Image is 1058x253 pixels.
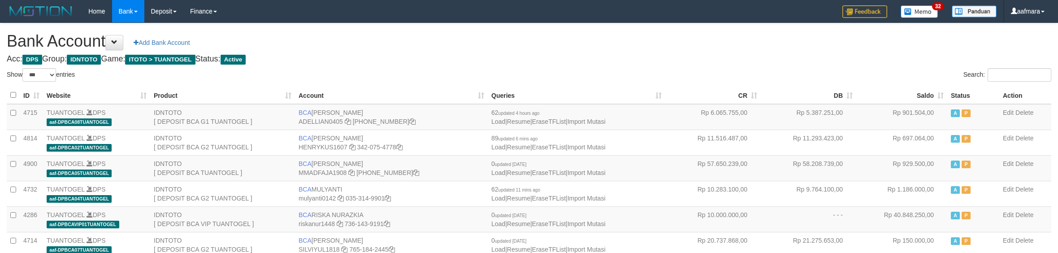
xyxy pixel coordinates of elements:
span: aaf-DPBCAVIP01TUANTOGEL [47,221,119,228]
a: riskanur1448 [299,220,335,227]
a: Copy HENRYKUS1607 to clipboard [349,144,356,151]
span: IDNTOTO [67,55,101,65]
th: Account: activate to sort column ascending [295,87,488,104]
a: Copy 5655032115 to clipboard [409,118,416,125]
a: Delete [1015,211,1033,218]
a: Load [491,195,505,202]
a: MMADFAJA1908 [299,169,347,176]
a: Import Mutasi [568,195,606,202]
img: panduan.png [952,5,997,17]
select: Showentries [22,68,56,82]
span: 62 [491,109,539,116]
a: Import Mutasi [568,169,606,176]
span: BCA [299,135,312,142]
a: EraseTFList [532,220,566,227]
span: updated 4 hours ago [499,111,540,116]
h1: Bank Account [7,32,1051,50]
span: aaf-DPBCA05TUANTOGEL [47,170,112,177]
a: Import Mutasi [568,144,606,151]
span: DPS [22,55,42,65]
input: Search: [988,68,1051,82]
a: Resume [507,246,530,253]
td: IDNTOTO [ DEPOSIT BCA G2 TUANTOGEL ] [150,181,295,206]
a: Delete [1015,237,1033,244]
td: 4286 [20,206,43,232]
span: updated 11 mins ago [499,188,540,192]
label: Show entries [7,68,75,82]
span: 0 [491,160,526,167]
td: Rp 1.186.000,00 [856,181,947,206]
span: BCA [299,109,312,116]
a: Load [491,169,505,176]
a: Delete [1015,186,1033,193]
span: updated [DATE] [495,162,526,167]
a: SILVIYUL1818 [299,246,340,253]
td: IDNTOTO [ DEPOSIT BCA G1 TUANTOGEL ] [150,104,295,130]
h4: Acc: Group: Game: Status: [7,55,1051,64]
td: Rp 697.064,00 [856,130,947,155]
span: BCA [299,186,312,193]
td: Rp 10.000.000,00 [665,206,761,232]
th: Queries: activate to sort column ascending [488,87,665,104]
td: DPS [43,155,150,181]
span: Paused [962,237,971,245]
a: Copy SILVIYUL1818 to clipboard [341,246,347,253]
th: Product: activate to sort column ascending [150,87,295,104]
a: Edit [1003,109,1014,116]
span: Active [951,237,960,245]
a: Copy mulyanti0142 to clipboard [338,195,344,202]
a: Copy 4062282031 to clipboard [413,169,419,176]
span: 32 [932,2,944,10]
span: aaf-DPBCA08TUANTOGEL [47,118,112,126]
td: IDNTOTO [ DEPOSIT BCA G2 TUANTOGEL ] [150,130,295,155]
a: Load [491,118,505,125]
td: Rp 40.848.250,00 [856,206,947,232]
td: [PERSON_NAME] 342-075-4778 [295,130,488,155]
a: Resume [507,118,530,125]
a: Edit [1003,237,1014,244]
span: aaf-DPBCA04TUANTOGEL [47,195,112,203]
a: Import Mutasi [568,118,606,125]
span: BCA [299,160,312,167]
a: Delete [1015,160,1033,167]
td: 4715 [20,104,43,130]
a: Copy ADELLIAN0405 to clipboard [345,118,351,125]
a: Edit [1003,160,1014,167]
th: Website: activate to sort column ascending [43,87,150,104]
span: updated [DATE] [495,213,526,218]
a: EraseTFList [532,195,566,202]
span: Paused [962,212,971,219]
td: 4814 [20,130,43,155]
a: Edit [1003,186,1014,193]
td: 4732 [20,181,43,206]
span: 62 [491,186,540,193]
a: Load [491,144,505,151]
span: | | | [491,160,606,176]
a: Copy riskanur1448 to clipboard [337,220,343,227]
span: 0 [491,237,526,244]
a: Resume [507,220,530,227]
a: EraseTFList [532,144,566,151]
span: updated [DATE] [495,239,526,244]
th: Status [947,87,999,104]
a: TUANTOGEL [47,237,85,244]
span: | | | [491,109,606,125]
th: DB: activate to sort column ascending [761,87,856,104]
td: Rp 5.387.251,00 [761,104,856,130]
td: [PERSON_NAME] [PHONE_NUMBER] [295,104,488,130]
a: Edit [1003,135,1014,142]
a: Copy MMADFAJA1908 to clipboard [348,169,355,176]
th: Saldo: activate to sort column ascending [856,87,947,104]
a: Load [491,246,505,253]
td: Rp 57.650.239,00 [665,155,761,181]
a: mulyanti0142 [299,195,336,202]
td: - - - [761,206,856,232]
span: Active [951,135,960,143]
td: [PERSON_NAME] [PHONE_NUMBER] [295,155,488,181]
td: MULYANTI 035-314-9901 [295,181,488,206]
span: Active [951,212,960,219]
td: DPS [43,181,150,206]
span: Paused [962,135,971,143]
td: 4900 [20,155,43,181]
span: BCA [299,211,312,218]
